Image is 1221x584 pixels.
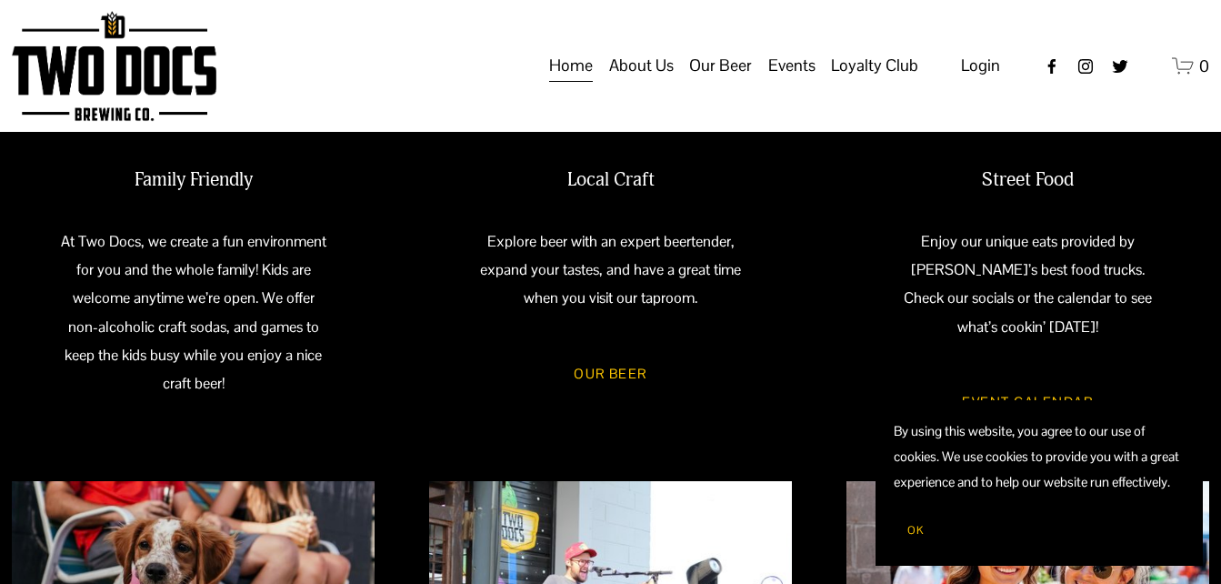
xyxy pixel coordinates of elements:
[768,49,816,84] a: folder dropdown
[475,227,746,312] p: Explore beer with an expert beertender, expand your tastes, and have a great time when you visit ...
[689,50,752,81] span: Our Beer
[831,49,918,84] a: folder dropdown
[894,513,937,548] button: OK
[876,400,1203,566] section: Cookie banner
[609,49,674,84] a: folder dropdown
[1172,55,1209,77] a: 0 items in cart
[1043,57,1061,76] a: Facebook
[1199,55,1209,76] span: 0
[12,11,215,121] img: Two Docs Brewing Co.
[549,49,593,84] a: Home
[768,50,816,81] span: Events
[892,227,1164,341] p: Enjoy our unique eats provided by [PERSON_NAME]’s best food trucks. Check our socials or the cale...
[57,227,329,398] p: At Two Docs, we create a fun environment for you and the whole family! Kids are welcome anytime w...
[689,49,752,84] a: folder dropdown
[894,418,1185,495] p: By using this website, you agree to our use of cookies. We use cookies to provide you with a grea...
[57,167,329,191] h2: Family Friendly
[1111,57,1129,76] a: twitter-unauth
[907,523,924,538] span: OK
[1076,57,1095,76] a: instagram-unauth
[961,50,1000,81] a: Login
[475,167,746,191] h2: Local Craft
[609,50,674,81] span: About Us
[961,55,1000,76] span: Login
[546,348,674,398] a: Our Beer
[831,50,918,81] span: Loyalty Club
[892,167,1164,191] h2: Street Food
[936,378,1120,427] a: Event Calendar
